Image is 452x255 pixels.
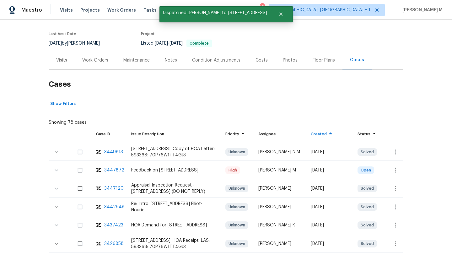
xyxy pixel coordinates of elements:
div: [DATE] [311,149,347,155]
div: Issue Description [131,131,215,137]
div: 3449813 [104,149,123,155]
span: Work Orders [107,7,136,13]
span: High [226,167,239,173]
span: Solved [358,204,376,210]
span: Unknown [226,222,248,228]
div: [PERSON_NAME] M [258,167,301,173]
div: Condition Adjustments [192,57,240,63]
div: [STREET_ADDRESS]: Copy of HOA Letter: 593368: 70P76W1TT4GJ3 [131,146,215,158]
div: [PERSON_NAME] [258,204,301,210]
a: zendesk-icon3449813 [96,149,121,155]
div: [PERSON_NAME] K [258,222,301,228]
span: Unknown [226,185,248,192]
a: zendesk-icon3426858 [96,241,121,247]
div: 3437423 [104,222,123,228]
div: [PERSON_NAME] N M [258,149,301,155]
span: Listed [141,41,212,46]
h2: Cases [49,70,403,99]
div: by [PERSON_NAME] [49,40,107,47]
span: [DATE] [155,41,168,46]
a: zendesk-icon3442948 [96,204,121,210]
img: zendesk-icon [96,149,101,155]
div: Work Orders [82,57,108,63]
div: Appraisal Inspection Request - [STREET_ADDRESS] (DO NOT REPLY) [131,182,215,195]
a: zendesk-icon3437423 [96,222,121,228]
span: Last Visit Date [49,32,76,36]
span: [GEOGRAPHIC_DATA], [GEOGRAPHIC_DATA] + 1 [274,7,370,13]
div: Status [358,131,378,137]
span: [PERSON_NAME] M [400,7,443,13]
span: Solved [358,185,376,192]
div: [DATE] [311,241,347,247]
div: Costs [256,57,268,63]
span: Projects [80,7,100,13]
div: [DATE] [311,185,347,192]
button: Close [271,8,291,20]
div: Case ID [96,131,121,137]
span: Solved [358,222,376,228]
span: Dispatched [PERSON_NAME] to [STREET_ADDRESS] [159,6,271,19]
div: Floor Plans [313,57,335,63]
div: Photos [283,57,298,63]
div: 3447120 [104,185,124,192]
div: 3426858 [104,241,124,247]
span: - [155,41,183,46]
span: Project [141,32,155,36]
img: zendesk-icon [96,185,101,192]
div: 3442948 [104,204,125,210]
span: [DATE] [49,41,62,46]
button: Show Filters [49,99,77,109]
div: Feedback on [STREET_ADDRESS] [131,167,215,173]
span: Tasks [143,8,157,12]
div: [STREET_ADDRESS]: HOA Receipt: LAS: 593368: 70P76W1TT4GJ3 [131,237,215,250]
span: Open [358,167,374,173]
img: zendesk-icon [96,241,101,247]
span: Solved [358,241,376,247]
a: zendesk-icon3447120 [96,185,121,192]
span: Unknown [226,241,248,247]
div: Assignee [258,131,301,137]
span: Unknown [226,204,248,210]
div: [DATE] [311,204,347,210]
img: zendesk-icon [96,204,101,210]
span: Solved [358,149,376,155]
div: Visits [56,57,67,63]
span: Unknown [226,149,248,155]
div: [PERSON_NAME] [258,241,301,247]
div: Maintenance [123,57,150,63]
span: Maestro [21,7,42,13]
div: Notes [165,57,177,63]
div: 3447872 [104,167,124,173]
span: Complete [187,41,211,45]
img: zendesk-icon [96,167,101,173]
img: zendesk-icon [96,222,101,228]
div: Created [311,131,347,137]
div: 10 [260,4,264,10]
div: [DATE] [311,167,347,173]
div: [DATE] [311,222,347,228]
a: zendesk-icon3447872 [96,167,121,173]
div: Showing 78 cases [49,117,87,126]
span: Visits [60,7,73,13]
div: HOA Demand for [STREET_ADDRESS] [131,222,215,228]
span: Show Filters [50,100,76,107]
div: Priority [225,131,248,137]
div: Re: Intro: [STREET_ADDRESS] Elliot-Nourie [131,201,215,213]
div: [PERSON_NAME] [258,185,301,192]
span: [DATE] [169,41,183,46]
div: Cases [350,57,364,63]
